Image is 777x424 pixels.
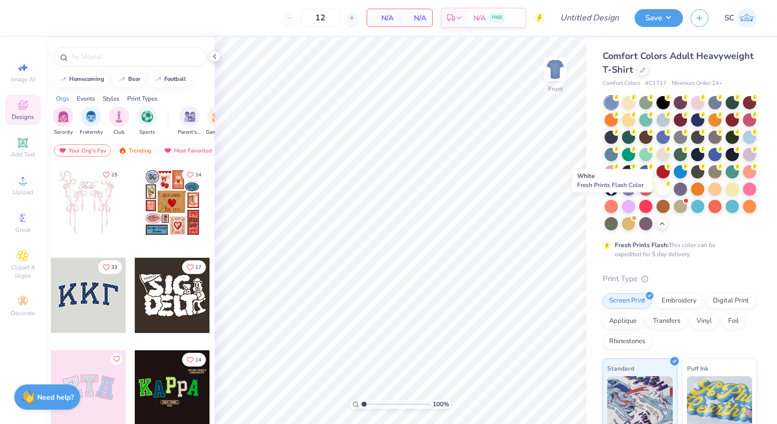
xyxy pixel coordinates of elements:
[301,9,340,27] input: – –
[111,265,117,270] span: 33
[635,9,683,27] button: Save
[687,363,708,374] span: Puff Ink
[572,169,652,192] div: White
[182,353,206,367] button: Like
[433,400,449,409] span: 100 %
[113,111,125,123] img: Club Image
[137,106,157,136] div: filter for Sports
[195,265,201,270] span: 17
[615,240,740,259] div: This color can be expedited for 5 day delivery.
[182,260,206,274] button: Like
[722,314,745,329] div: Foil
[98,168,122,181] button: Like
[118,76,126,82] img: trend_line.gif
[607,363,634,374] span: Standard
[159,144,217,157] div: Most Favorited
[118,147,127,154] img: trending.gif
[154,76,162,82] img: trend_line.gif
[184,111,196,123] img: Parent's Weekend Image
[603,314,643,329] div: Applique
[77,94,95,103] div: Events
[178,106,201,136] button: filter button
[725,12,734,24] span: SC
[178,129,201,136] span: Parent's Weekend
[54,144,111,157] div: Your Org's Fav
[182,168,206,181] button: Like
[15,226,31,234] span: Greek
[148,72,191,87] button: football
[141,111,153,123] img: Sports Image
[373,13,394,23] span: N/A
[603,79,640,88] span: Comfort Colors
[552,8,627,28] input: Untitled Design
[80,106,103,136] div: filter for Fraternity
[473,13,486,23] span: N/A
[164,76,186,82] div: football
[195,172,201,177] span: 14
[212,111,224,123] img: Game Day Image
[85,111,97,123] img: Fraternity Image
[58,147,67,154] img: most_fav.gif
[577,181,644,189] span: Fresh Prints Flash Color
[206,106,229,136] button: filter button
[645,79,667,88] span: # C1717
[603,50,754,76] span: Comfort Colors Adult Heavyweight T-Shirt
[178,106,201,136] div: filter for Parent's Weekend
[110,353,123,365] button: Like
[11,150,35,159] span: Add Text
[128,76,140,82] div: bear
[53,106,73,136] div: filter for Sorority
[111,172,117,177] span: 15
[109,106,129,136] button: filter button
[80,106,103,136] button: filter button
[112,72,145,87] button: bear
[737,8,757,28] img: Sadie Case
[56,94,69,103] div: Orgs
[137,106,157,136] button: filter button
[164,147,172,154] img: most_fav.gif
[672,79,723,88] span: Minimum Order: 24 +
[98,260,122,274] button: Like
[11,75,35,83] span: Image AI
[492,14,502,21] span: FREE
[37,392,74,402] strong: Need help?
[690,314,719,329] div: Vinyl
[69,76,104,82] div: homecoming
[406,13,426,23] span: N/A
[603,293,652,309] div: Screen Print
[54,129,73,136] span: Sorority
[80,129,103,136] span: Fraternity
[109,106,129,136] div: filter for Club
[70,52,200,62] input: Try "Alpha"
[53,72,109,87] button: homecoming
[59,76,67,82] img: trend_line.gif
[603,273,757,285] div: Print Type
[615,241,669,249] strong: Fresh Prints Flash:
[206,129,229,136] span: Game Day
[5,263,41,280] span: Clipart & logos
[706,293,756,309] div: Digital Print
[11,309,35,317] span: Decorate
[103,94,119,103] div: Styles
[127,94,158,103] div: Print Types
[114,144,156,157] div: Trending
[53,106,73,136] button: filter button
[725,8,757,28] a: SC
[548,84,563,94] div: Front
[603,334,652,349] div: Rhinestones
[206,106,229,136] div: filter for Game Day
[57,111,69,123] img: Sorority Image
[139,129,155,136] span: Sports
[13,188,33,196] span: Upload
[113,129,125,136] span: Club
[12,113,34,121] span: Designs
[646,314,687,329] div: Transfers
[655,293,703,309] div: Embroidery
[545,59,565,79] img: Front
[195,357,201,362] span: 14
